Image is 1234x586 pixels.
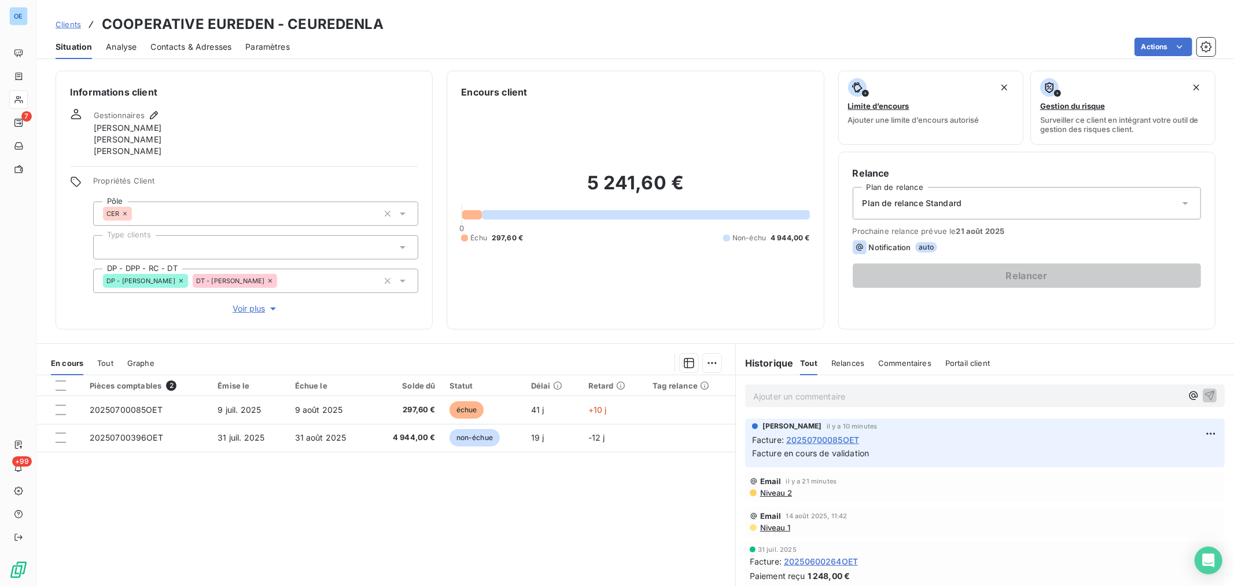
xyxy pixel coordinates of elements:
button: Limite d’encoursAjouter une limite d’encours autorisé [838,71,1023,145]
span: Analyse [106,41,137,53]
span: -12 j [588,433,605,442]
span: 0 [459,224,464,233]
span: Graphe [127,358,154,368]
span: 41 j [531,405,544,415]
span: Portail client [945,358,990,368]
a: Clients [56,19,81,30]
span: Clients [56,20,81,29]
span: 31 août 2025 [295,433,347,442]
span: Tout [97,358,113,368]
span: 14 août 2025, 11:42 [786,512,848,519]
span: Email [760,511,782,521]
span: 7 [21,111,32,122]
span: [PERSON_NAME] [94,122,161,134]
div: Émise le [218,381,281,390]
span: Paiement reçu [750,570,805,582]
span: 21 août 2025 [956,226,1005,236]
span: En cours [51,358,83,368]
div: Délai [531,381,574,390]
span: Limite d’encours [848,101,909,111]
span: 20250700396OET [90,433,163,442]
div: Open Intercom Messenger [1195,547,1222,574]
span: Gestion du risque [1040,101,1105,111]
span: 1 248,00 € [808,570,850,582]
span: DT - [PERSON_NAME] [196,277,265,284]
h6: Informations client [70,85,418,99]
span: 9 août 2025 [295,405,343,415]
input: Ajouter une valeur [103,242,112,252]
span: [PERSON_NAME] [94,145,161,157]
span: Non-échu [732,233,766,243]
span: Niveau 1 [759,523,790,532]
button: Relancer [853,263,1201,288]
button: Gestion du risqueSurveiller ce client en intégrant votre outil de gestion des risques client. [1030,71,1215,145]
h2: 5 241,60 € [461,171,809,206]
span: Échu [470,233,487,243]
span: Facture : [750,555,782,567]
span: Tout [800,358,817,368]
span: 4 944,00 € [771,233,810,243]
input: Ajouter une valeur [277,276,286,286]
span: Surveiller ce client en intégrant votre outil de gestion des risques client. [1040,115,1206,134]
span: il y a 21 minutes [786,478,837,485]
span: auto [915,242,937,252]
span: Facture en cours de validation [752,448,870,458]
span: Niveau 2 [759,488,792,497]
span: Contacts & Adresses [150,41,231,53]
h3: COOPERATIVE EUREDEN - CEUREDENLA [102,14,384,35]
span: Notification [869,243,911,252]
span: non-échue [450,429,500,446]
span: Paramètres [245,41,290,53]
button: Voir plus [93,302,418,315]
span: Relances [831,358,864,368]
div: OE [9,7,28,25]
span: Voir plus [233,303,279,314]
span: Plan de relance Standard [863,197,962,209]
span: 31 juil. 2025 [758,546,797,553]
span: [PERSON_NAME] [762,421,822,431]
span: 20250700085OET [90,405,163,415]
span: Email [760,477,782,486]
h6: Relance [853,166,1201,180]
span: Commentaires [878,358,931,368]
div: Solde dû [378,381,436,390]
a: 7 [9,113,27,132]
h6: Historique [736,356,794,370]
span: il y a 10 minutes [827,423,878,430]
span: DP - [PERSON_NAME] [106,277,175,284]
span: Gestionnaires [94,111,145,120]
span: Facture : [752,434,784,446]
span: Situation [56,41,92,53]
span: 19 j [531,433,544,442]
input: Ajouter une valeur [132,208,141,219]
span: +10 j [588,405,607,415]
button: Actions [1134,38,1192,56]
span: 20250700085OET [786,434,859,446]
h6: Encours client [461,85,527,99]
span: Prochaine relance prévue le [853,226,1201,236]
span: 2 [166,380,176,391]
span: Ajouter une limite d’encours autorisé [848,115,979,124]
span: échue [450,401,484,419]
div: Tag relance [653,381,728,390]
span: 297,60 € [378,404,436,416]
span: 9 juil. 2025 [218,405,261,415]
img: Logo LeanPay [9,561,28,579]
div: Pièces comptables [90,380,204,391]
div: Échue le [295,381,364,390]
div: Retard [588,381,639,390]
span: [PERSON_NAME] [94,134,161,145]
div: Statut [450,381,517,390]
span: CER [106,210,119,217]
span: Propriétés Client [93,176,418,192]
span: 4 944,00 € [378,432,436,444]
span: 31 juil. 2025 [218,433,264,442]
span: +99 [12,456,32,467]
span: 297,60 € [492,233,523,243]
span: 20250600264OET [784,555,858,567]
